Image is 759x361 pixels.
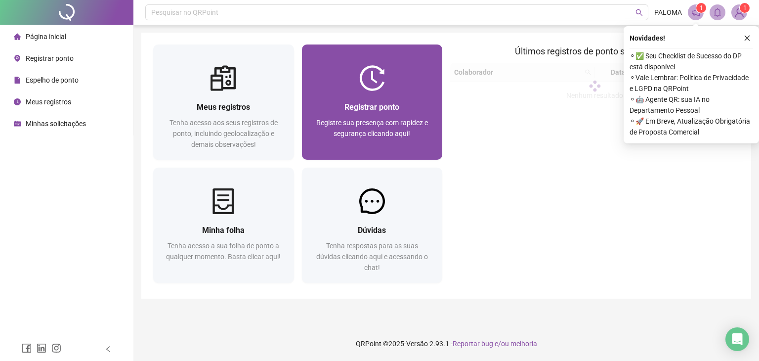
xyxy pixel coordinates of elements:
[344,102,399,112] span: Registrar ponto
[153,168,294,283] a: Minha folhaTenha acesso a sua folha de ponto a qualquer momento. Basta clicar aqui!
[26,76,79,84] span: Espelho de ponto
[453,340,537,348] span: Reportar bug e/ou melhoria
[14,120,21,127] span: schedule
[635,9,643,16] span: search
[202,226,245,235] span: Minha folha
[744,35,751,42] span: close
[406,340,428,348] span: Versão
[713,8,722,17] span: bell
[169,119,278,148] span: Tenha acesso aos seus registros de ponto, incluindo geolocalização e demais observações!
[302,168,443,283] a: DúvidasTenha respostas para as suas dúvidas clicando aqui e acessando o chat!
[153,45,294,160] a: Meus registrosTenha acesso aos seus registros de ponto, incluindo geolocalização e demais observa...
[14,77,21,84] span: file
[316,119,428,137] span: Registre sua presença com rapidez e segurança clicando aqui!
[26,98,71,106] span: Meus registros
[743,4,747,11] span: 1
[316,242,428,271] span: Tenha respostas para as suas dúvidas clicando aqui e acessando o chat!
[26,54,74,62] span: Registrar ponto
[358,226,386,235] span: Dúvidas
[302,45,443,160] a: Registrar pontoRegistre sua presença com rapidez e segurança clicando aqui!
[133,326,759,361] footer: QRPoint © 2025 - 2.93.1 -
[630,33,665,44] span: Novidades !
[696,3,706,13] sup: 1
[630,72,753,94] span: ⚬ Vale Lembrar: Política de Privacidade e LGPD na QRPoint
[654,7,682,18] span: PALOMA
[725,327,749,351] div: Open Intercom Messenger
[105,346,112,353] span: left
[700,4,703,11] span: 1
[740,3,750,13] sup: Atualize o seu contato no menu Meus Dados
[732,5,747,20] img: 79004
[630,94,753,116] span: ⚬ 🤖 Agente QR: sua IA no Departamento Pessoal
[26,120,86,128] span: Minhas solicitações
[26,33,66,41] span: Página inicial
[14,55,21,62] span: environment
[630,50,753,72] span: ⚬ ✅ Seu Checklist de Sucesso do DP está disponível
[630,116,753,137] span: ⚬ 🚀 Em Breve, Atualização Obrigatória de Proposta Comercial
[14,33,21,40] span: home
[22,343,32,353] span: facebook
[14,98,21,105] span: clock-circle
[515,46,675,56] span: Últimos registros de ponto sincronizados
[166,242,281,261] span: Tenha acesso a sua folha de ponto a qualquer momento. Basta clicar aqui!
[51,343,61,353] span: instagram
[37,343,46,353] span: linkedin
[691,8,700,17] span: notification
[197,102,250,112] span: Meus registros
